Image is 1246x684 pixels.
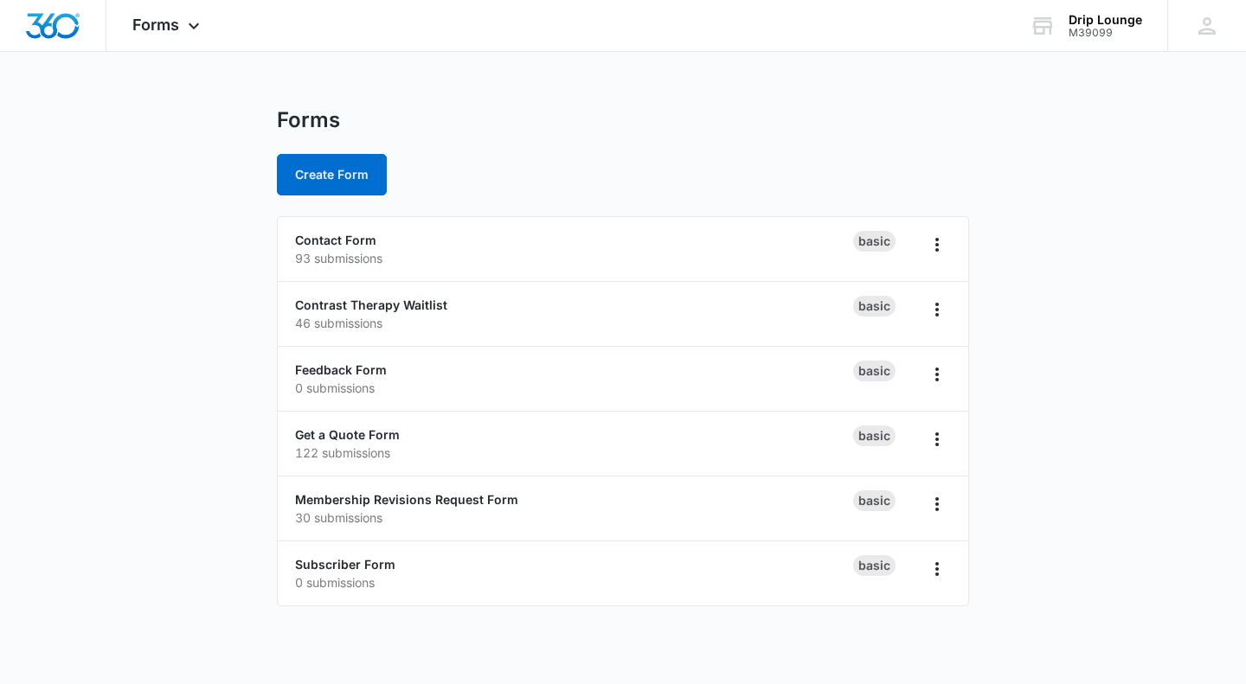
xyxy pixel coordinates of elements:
[295,492,518,507] a: Membership Revisions Request Form
[295,427,400,442] a: Get a Quote Form
[277,154,387,195] button: Create Form
[295,444,853,462] p: 122 submissions
[295,557,395,572] a: Subscriber Form
[295,314,853,332] p: 46 submissions
[853,425,896,446] div: Basic
[853,490,896,511] div: Basic
[853,231,896,252] div: Basic
[853,296,896,316] div: Basic
[295,508,853,527] p: 30 submissions
[853,361,896,381] div: Basic
[923,425,951,453] button: Overflow Menu
[295,233,376,247] a: Contact Form
[923,231,951,259] button: Overflow Menu
[1069,13,1142,27] div: account name
[853,555,896,576] div: Basic
[923,490,951,518] button: Overflow Menu
[1069,27,1142,39] div: account id
[295,249,853,267] p: 93 submissions
[923,555,951,583] button: Overflow Menu
[923,361,951,388] button: Overflow Menu
[923,296,951,323] button: Overflow Menu
[295,362,387,377] a: Feedback Form
[295,379,853,397] p: 0 submissions
[295,573,853,591] p: 0 submissions
[277,107,340,133] h1: Forms
[295,297,447,312] a: Contrast Therapy Waitlist
[132,16,179,34] span: Forms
